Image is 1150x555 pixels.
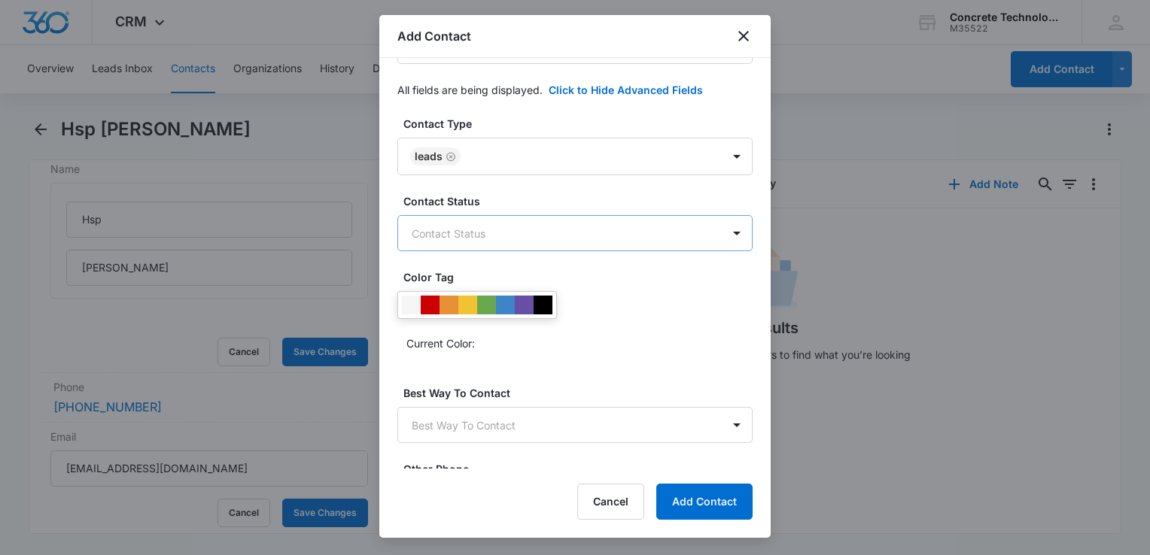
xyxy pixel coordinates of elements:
p: Current Color: [406,335,475,351]
div: #f1c232 [458,296,477,314]
p: All fields are being displayed. [397,82,543,98]
div: #674ea7 [515,296,534,314]
button: Click to Hide Advanced Fields [549,82,703,98]
div: #3d85c6 [496,296,515,314]
div: #F6F6F6 [402,296,421,314]
div: #000000 [534,296,552,314]
div: Remove Leads [443,151,456,162]
button: Add Contact [656,484,753,520]
h1: Add Contact [397,27,471,45]
label: Best Way To Contact [403,385,759,401]
div: Leads [415,151,443,162]
div: #6aa84f [477,296,496,314]
label: Contact Type [403,116,759,132]
div: #CC0000 [421,296,440,314]
button: Cancel [577,484,644,520]
button: close [735,27,753,45]
label: Other Phone [403,461,759,477]
label: Color Tag [403,269,759,285]
div: #e69138 [440,296,458,314]
label: Contact Status [403,193,759,209]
